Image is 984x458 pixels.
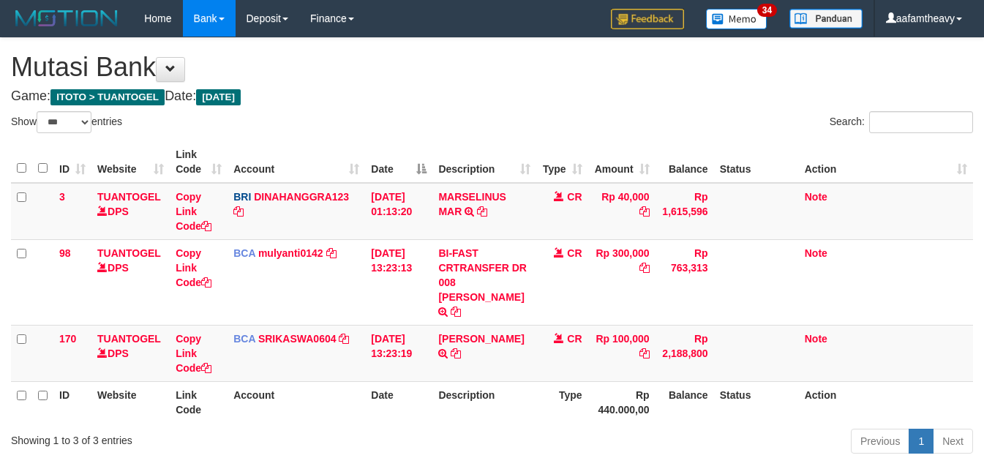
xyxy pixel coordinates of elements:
[451,306,461,318] a: Copy BI-FAST CRTRANSFER DR 008 ANRIANO SITOMPUL to clipboard
[656,381,714,423] th: Balance
[11,53,973,82] h1: Mutasi Bank
[228,381,365,423] th: Account
[639,206,650,217] a: Copy Rp 40,000 to clipboard
[536,381,587,423] th: Type
[432,239,536,325] td: BI-FAST CRTRANSFER DR 008 [PERSON_NAME]
[432,381,536,423] th: Description
[53,141,91,183] th: ID: activate to sort column ascending
[799,381,973,423] th: Action
[365,381,432,423] th: Date
[91,239,170,325] td: DPS
[59,333,76,345] span: 170
[588,381,656,423] th: Rp 440.000,00
[170,141,228,183] th: Link Code: activate to sort column ascending
[851,429,909,454] a: Previous
[228,141,365,183] th: Account: activate to sort column ascending
[933,429,973,454] a: Next
[97,191,161,203] a: TUANTOGEL
[656,325,714,381] td: Rp 2,188,800
[365,239,432,325] td: [DATE] 13:23:13
[50,89,165,105] span: ITOTO > TUANTOGEL
[656,141,714,183] th: Balance
[789,9,863,29] img: panduan.png
[59,191,65,203] span: 3
[11,7,122,29] img: MOTION_logo.png
[365,325,432,381] td: [DATE] 13:23:19
[97,247,161,259] a: TUANTOGEL
[176,191,211,232] a: Copy Link Code
[176,247,211,288] a: Copy Link Code
[706,9,767,29] img: Button%20Memo.svg
[91,141,170,183] th: Website: activate to sort column ascending
[53,381,91,423] th: ID
[656,183,714,240] td: Rp 1,615,596
[196,89,241,105] span: [DATE]
[588,325,656,381] td: Rp 100,000
[170,381,228,423] th: Link Code
[909,429,934,454] a: 1
[176,333,211,374] a: Copy Link Code
[11,111,122,133] label: Show entries
[451,348,461,359] a: Copy ABDI WIYONO to clipboard
[656,239,714,325] td: Rp 763,313
[805,333,827,345] a: Note
[339,333,349,345] a: Copy SRIKASWA0604 to clipboard
[799,141,973,183] th: Action: activate to sort column ascending
[438,191,506,217] a: MARSELINUS MAR
[233,191,251,203] span: BRI
[869,111,973,133] input: Search:
[258,247,323,259] a: mulyanti0142
[477,206,487,217] a: Copy MARSELINUS MAR to clipboard
[11,427,399,448] div: Showing 1 to 3 of 3 entries
[11,89,973,104] h4: Game: Date:
[567,191,582,203] span: CR
[588,183,656,240] td: Rp 40,000
[432,141,536,183] th: Description: activate to sort column ascending
[611,9,684,29] img: Feedback.jpg
[91,325,170,381] td: DPS
[233,247,255,259] span: BCA
[639,262,650,274] a: Copy Rp 300,000 to clipboard
[59,247,71,259] span: 98
[588,239,656,325] td: Rp 300,000
[567,333,582,345] span: CR
[326,247,337,259] a: Copy mulyanti0142 to clipboard
[438,333,524,345] a: [PERSON_NAME]
[714,381,799,423] th: Status
[536,141,587,183] th: Type: activate to sort column ascending
[365,141,432,183] th: Date: activate to sort column descending
[714,141,799,183] th: Status
[233,206,244,217] a: Copy DINAHANGGRA123 to clipboard
[97,333,161,345] a: TUANTOGEL
[233,333,255,345] span: BCA
[757,4,777,17] span: 34
[91,183,170,240] td: DPS
[805,247,827,259] a: Note
[639,348,650,359] a: Copy Rp 100,000 to clipboard
[567,247,582,259] span: CR
[254,191,349,203] a: DINAHANGGRA123
[258,333,337,345] a: SRIKASWA0604
[830,111,973,133] label: Search:
[588,141,656,183] th: Amount: activate to sort column ascending
[91,381,170,423] th: Website
[37,111,91,133] select: Showentries
[365,183,432,240] td: [DATE] 01:13:20
[805,191,827,203] a: Note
